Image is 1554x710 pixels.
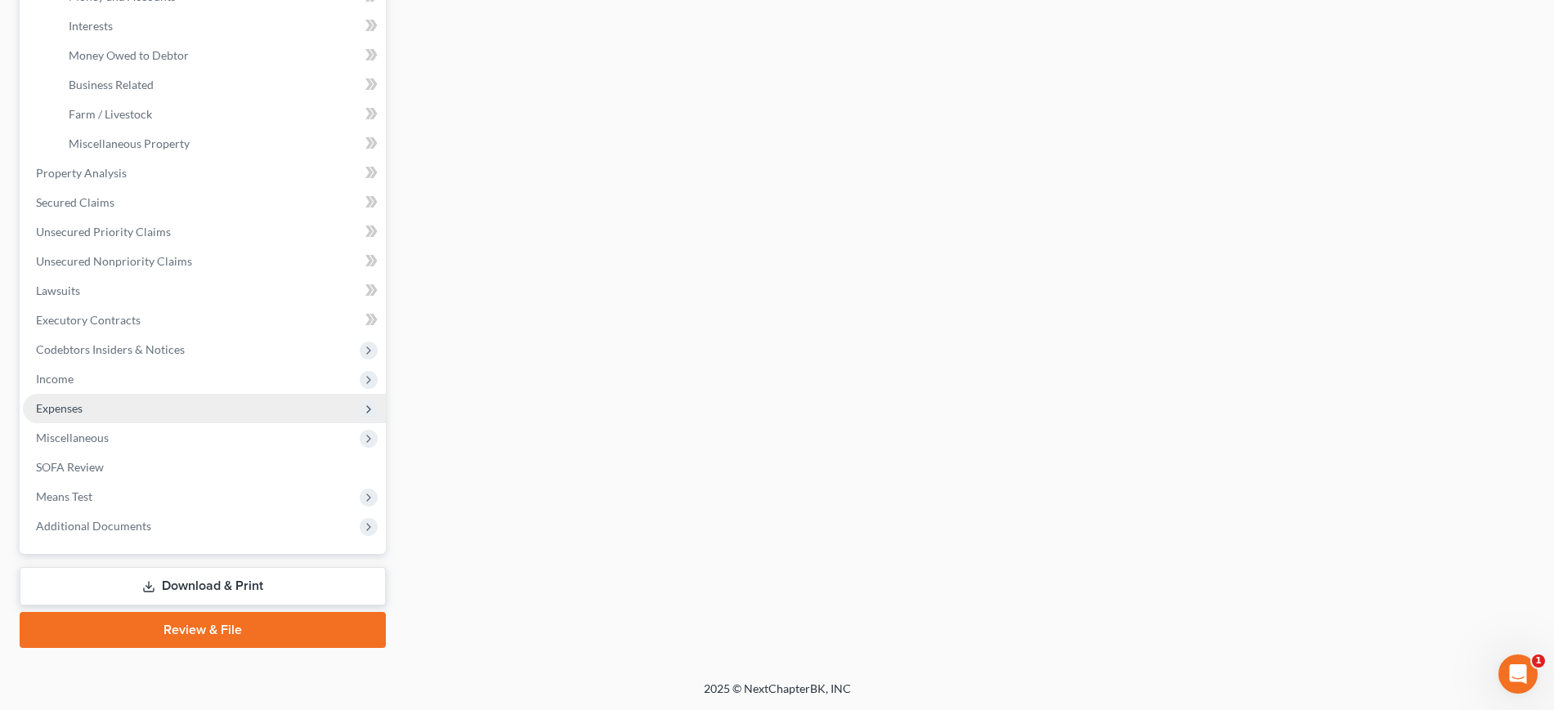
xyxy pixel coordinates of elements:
[69,78,154,92] span: Business Related
[20,567,386,605] a: Download & Print
[23,453,386,482] a: SOFA Review
[69,48,189,62] span: Money Owed to Debtor
[36,195,114,209] span: Secured Claims
[23,276,386,306] a: Lawsuits
[36,254,192,268] span: Unsecured Nonpriority Claims
[1532,654,1545,668] span: 1
[56,129,386,159] a: Miscellaneous Property
[36,342,185,356] span: Codebtors Insiders & Notices
[36,519,151,533] span: Additional Documents
[56,100,386,129] a: Farm / Livestock
[20,612,386,648] a: Review & File
[311,681,1243,710] div: 2025 © NextChapterBK, INC
[23,159,386,188] a: Property Analysis
[36,401,83,415] span: Expenses
[36,431,109,444] span: Miscellaneous
[23,306,386,335] a: Executory Contracts
[69,107,152,121] span: Farm / Livestock
[56,70,386,100] a: Business Related
[23,247,386,276] a: Unsecured Nonpriority Claims
[56,11,386,41] a: Interests
[36,460,104,474] span: SOFA Review
[1498,654,1538,694] iframe: Intercom live chat
[36,372,74,386] span: Income
[36,225,171,239] span: Unsecured Priority Claims
[23,217,386,247] a: Unsecured Priority Claims
[36,284,80,297] span: Lawsuits
[36,313,141,327] span: Executory Contracts
[69,136,190,150] span: Miscellaneous Property
[23,188,386,217] a: Secured Claims
[36,489,92,503] span: Means Test
[69,19,113,33] span: Interests
[36,166,127,180] span: Property Analysis
[56,41,386,70] a: Money Owed to Debtor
